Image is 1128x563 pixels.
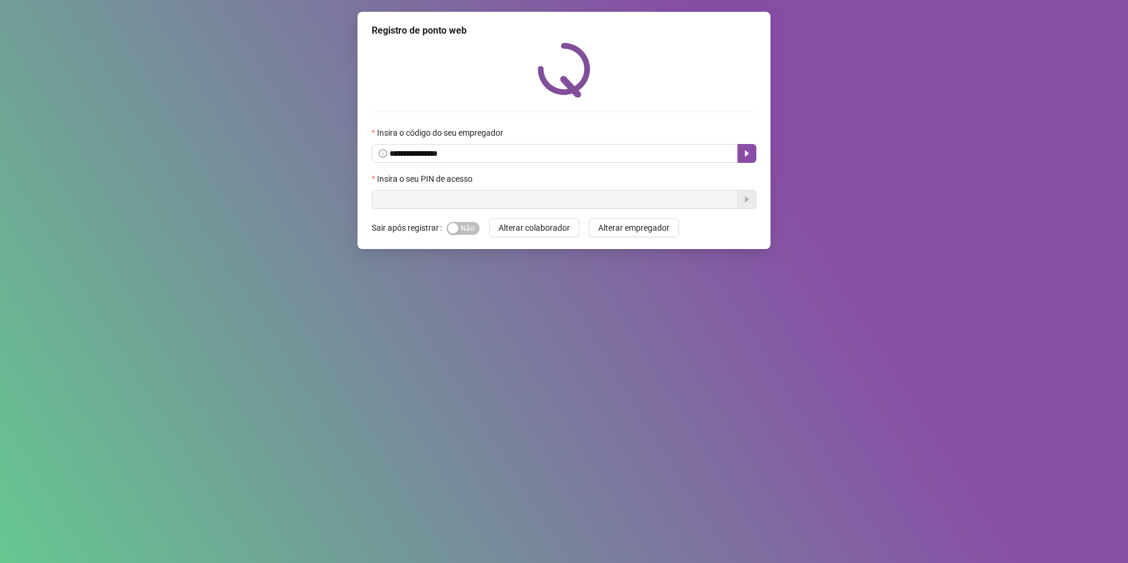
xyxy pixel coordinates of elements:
[499,221,570,234] span: Alterar colaborador
[372,126,511,139] label: Insira o código do seu empregador
[537,42,591,97] img: QRPoint
[598,221,670,234] span: Alterar empregador
[742,149,752,158] span: caret-right
[379,149,387,158] span: info-circle
[589,218,679,237] button: Alterar empregador
[372,218,447,237] label: Sair após registrar
[372,24,756,38] div: Registro de ponto web
[372,172,480,185] label: Insira o seu PIN de acesso
[489,218,579,237] button: Alterar colaborador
